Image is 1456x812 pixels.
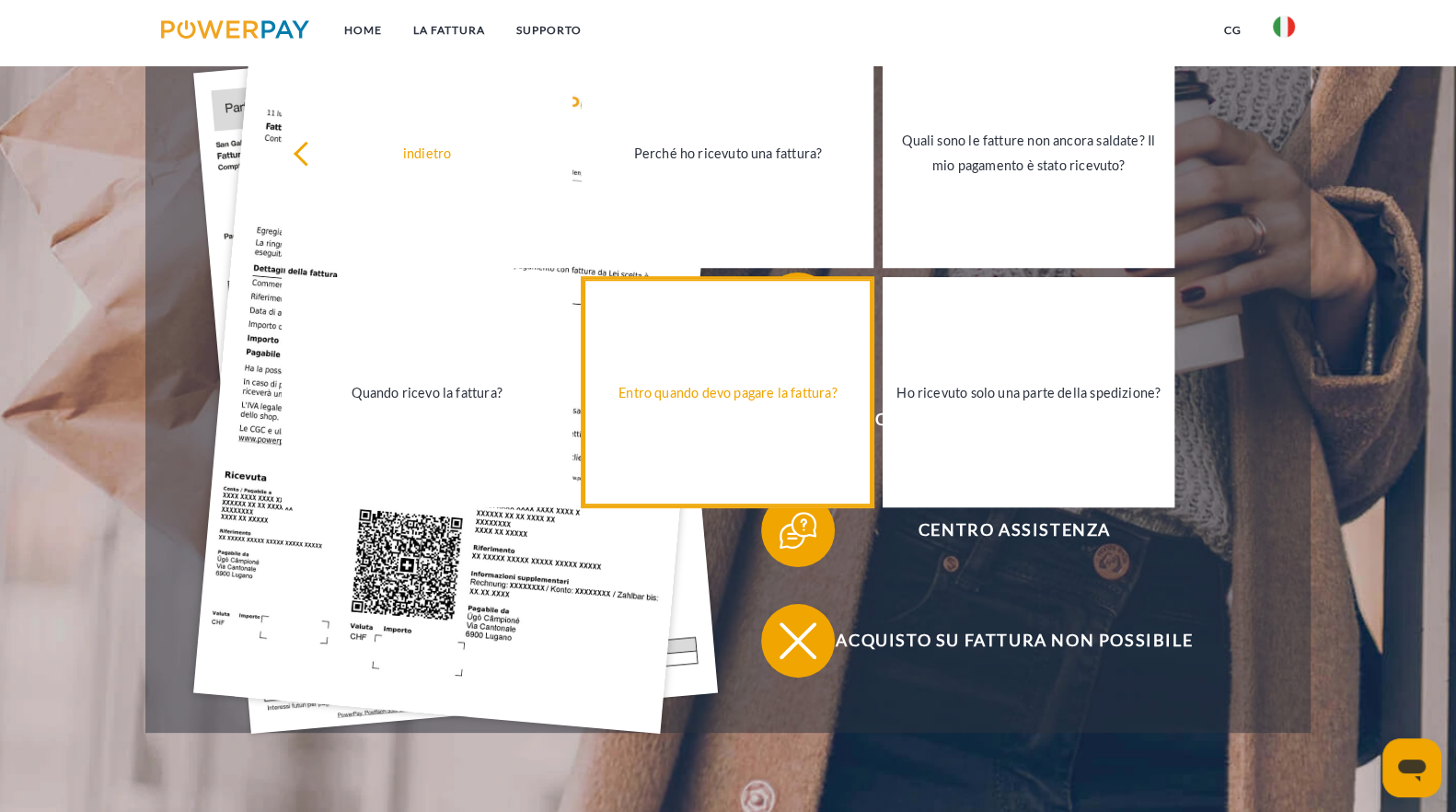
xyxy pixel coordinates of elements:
div: Quando ricevo la fattura? [293,379,562,404]
div: indietro [293,140,562,165]
a: CG [1208,14,1257,47]
button: Centro assistenza [761,493,1240,567]
div: Entro quando devo pagare la fattura? [593,379,862,404]
div: Perché ho ricevuto una fattura? [593,140,862,165]
div: Quali sono le fatture non ancora saldate? Il mio pagamento è stato ricevuto? [894,128,1163,178]
img: qb_close.svg [775,618,821,664]
a: Quali sono le fatture non ancora saldate? Il mio pagamento è stato ricevuto? [883,38,1174,268]
a: Home [329,14,398,47]
img: it [1273,16,1295,38]
button: Acquisto su fattura non possibile [761,604,1240,678]
span: Centro assistenza [789,493,1240,567]
img: logo-powerpay.svg [161,20,309,39]
div: Ho ricevuto solo una parte della spedizione? [894,379,1163,404]
a: LA FATTURA [398,14,501,47]
img: qb_help.svg [775,507,821,553]
a: Supporto [501,14,597,47]
span: Acquisto su fattura non possibile [789,604,1240,678]
iframe: Pulsante per aprire la finestra di messaggistica [1382,738,1441,797]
